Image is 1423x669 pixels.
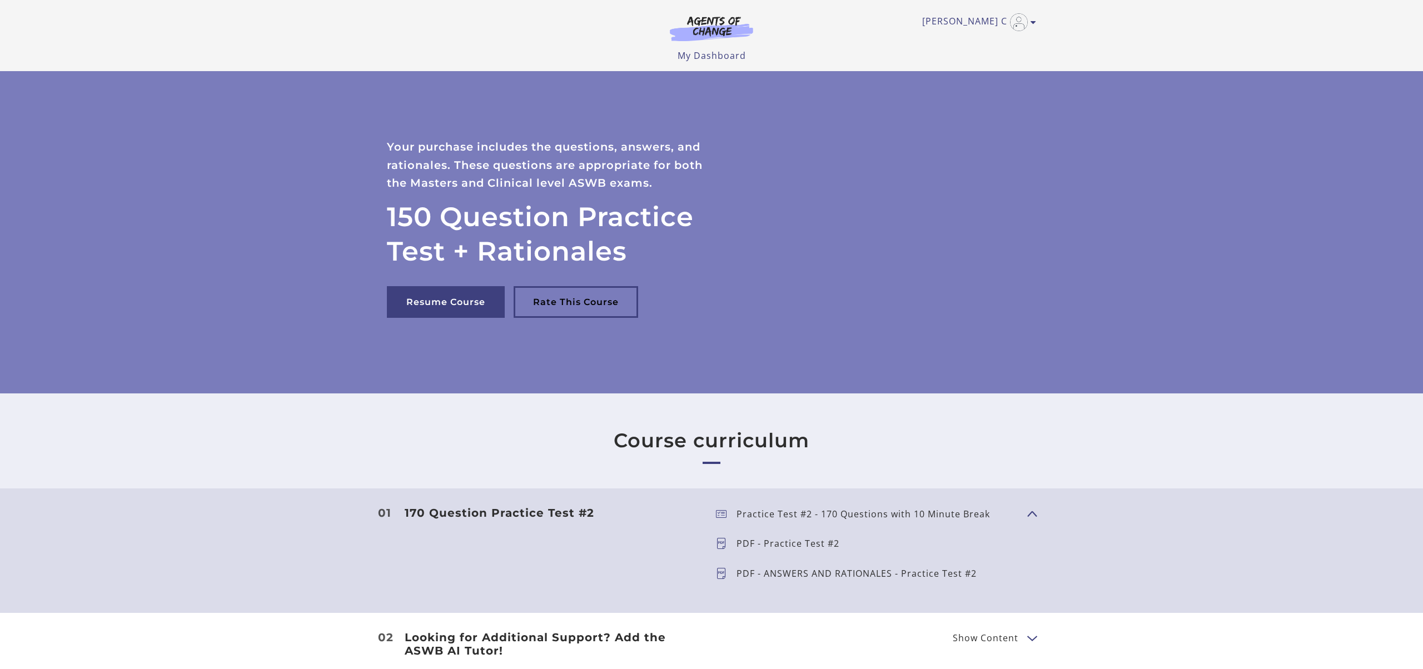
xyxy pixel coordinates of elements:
h2: 150 Question Practice Test + Rationales [387,199,711,269]
p: Practice Test #2 - 170 Questions with 10 Minute Break [737,510,999,518]
p: Your purchase includes the questions, answers, and rationales. These questions are appropriate fo... [387,138,711,192]
a: Rate This Course [514,286,638,318]
img: Agents of Change Logo [658,16,765,41]
span: Show Content [953,633,1018,642]
a: Resume Course [387,286,505,318]
h3: Looking for Additional Support? Add the ASWB AI Tutor! [405,631,698,657]
a: Toggle menu [922,13,1031,31]
span: 02 [378,632,394,643]
p: PDF - ANSWERS AND RATIONALES - Practice Test #2 [737,569,986,578]
p: PDF - Practice Test #2 [737,539,848,548]
button: Show Content [1027,631,1036,645]
span: 01 [378,507,391,518]
h2: Course curriculum [614,429,809,452]
h3: 170 Question Practice Test #2 [405,506,698,520]
a: My Dashboard [678,49,746,62]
